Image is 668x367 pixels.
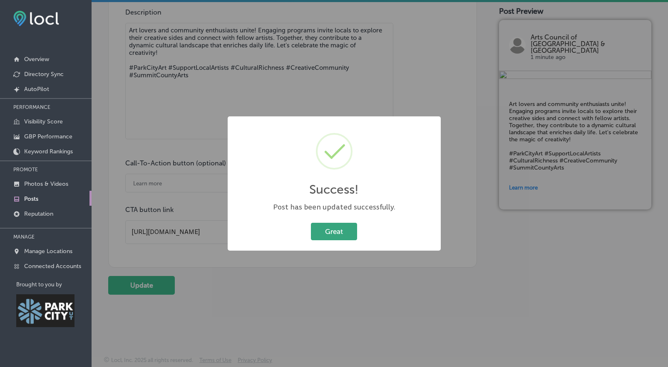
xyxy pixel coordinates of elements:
p: Posts [24,195,38,202]
img: fda3e92497d09a02dc62c9cd864e3231.png [13,11,59,26]
p: Overview [24,56,49,63]
p: Brought to you by [16,281,92,288]
p: Connected Accounts [24,263,81,270]
p: AutoPilot [24,86,49,93]
p: Keyword Rankings [24,148,73,155]
img: Park City [16,294,74,327]
button: Great [311,223,357,240]
h2: Success! [309,182,359,197]
p: GBP Performance [24,133,72,140]
p: Directory Sync [24,71,64,78]
p: Visibility Score [24,118,63,125]
p: Photos & Videos [24,180,68,187]
div: Post has been updated successfully. [236,202,432,212]
p: Reputation [24,210,53,217]
p: Manage Locations [24,248,72,255]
